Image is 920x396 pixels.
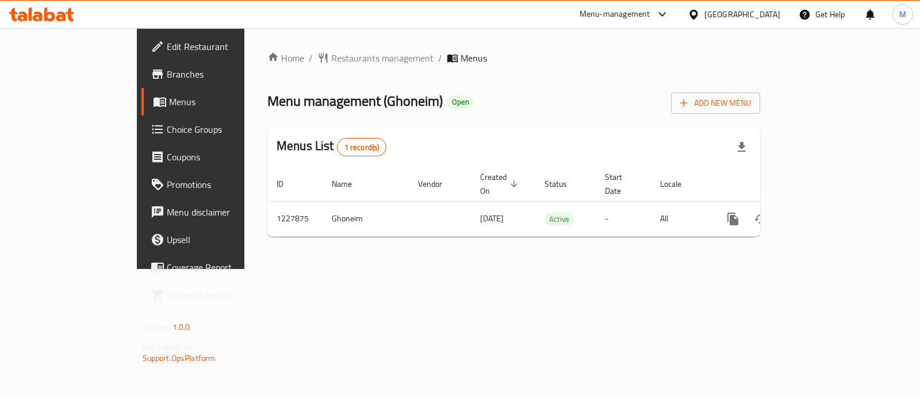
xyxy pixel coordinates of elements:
a: Edit Restaurant [141,33,290,60]
div: Total records count [337,138,387,156]
span: Open [447,97,474,107]
li: / [309,51,313,65]
span: Created On [480,170,522,198]
th: Actions [710,167,839,202]
span: Menu management ( Ghoneim ) [267,88,443,114]
span: Restaurants management [331,51,434,65]
span: 1.0.0 [172,320,190,335]
span: Coverage Report [167,260,281,274]
span: Choice Groups [167,122,281,136]
a: Grocery Checklist [141,281,290,309]
span: Menus [461,51,487,65]
button: Change Status [747,205,775,233]
a: Support.OpsPlatform [143,351,216,366]
div: Open [447,95,474,109]
td: Ghoneim [323,201,409,236]
a: Choice Groups [141,116,290,143]
span: ID [277,177,298,191]
span: Start Date [605,170,637,198]
div: Export file [728,133,756,161]
li: / [438,51,442,65]
span: Name [332,177,367,191]
table: enhanced table [267,167,839,237]
span: Version: [143,320,171,335]
button: more [719,205,747,233]
span: Menu disclaimer [167,205,281,219]
a: Restaurants management [317,51,434,65]
span: Branches [167,67,281,81]
h2: Menus List [277,137,386,156]
div: Active [545,212,574,226]
span: Menus [169,95,281,109]
a: Branches [141,60,290,88]
td: All [651,201,710,236]
button: Add New Menu [671,93,760,114]
a: Coverage Report [141,253,290,281]
nav: breadcrumb [267,51,760,65]
td: 1227875 [267,201,323,236]
span: Vendor [418,177,457,191]
span: Edit Restaurant [167,40,281,53]
a: Menu disclaimer [141,198,290,226]
span: Upsell [167,233,281,247]
span: M [899,8,906,21]
span: Promotions [167,178,281,191]
span: Active [545,213,574,226]
span: Add New Menu [680,96,751,110]
div: Menu-management [580,7,650,21]
a: Promotions [141,171,290,198]
td: - [596,201,651,236]
span: Coupons [167,150,281,164]
span: Get support on: [143,339,195,354]
div: [GEOGRAPHIC_DATA] [704,8,780,21]
span: Status [545,177,582,191]
span: Grocery Checklist [167,288,281,302]
span: [DATE] [480,211,504,226]
span: 1 record(s) [338,142,386,153]
a: Menus [141,88,290,116]
a: Coupons [141,143,290,171]
span: Locale [660,177,696,191]
a: Upsell [141,226,290,253]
